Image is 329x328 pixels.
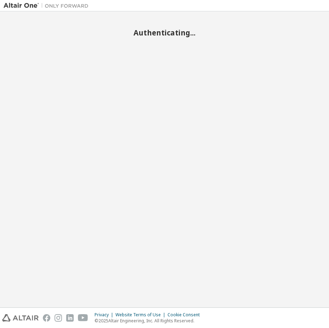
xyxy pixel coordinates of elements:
img: instagram.svg [55,314,62,322]
img: linkedin.svg [66,314,74,322]
p: © 2025 Altair Engineering, Inc. All Rights Reserved. [95,318,204,324]
img: Altair One [4,2,92,9]
img: altair_logo.svg [2,314,39,322]
div: Cookie Consent [168,312,204,318]
h2: Authenticating... [4,28,325,37]
img: facebook.svg [43,314,50,322]
div: Website Terms of Use [115,312,168,318]
div: Privacy [95,312,115,318]
img: youtube.svg [78,314,88,322]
